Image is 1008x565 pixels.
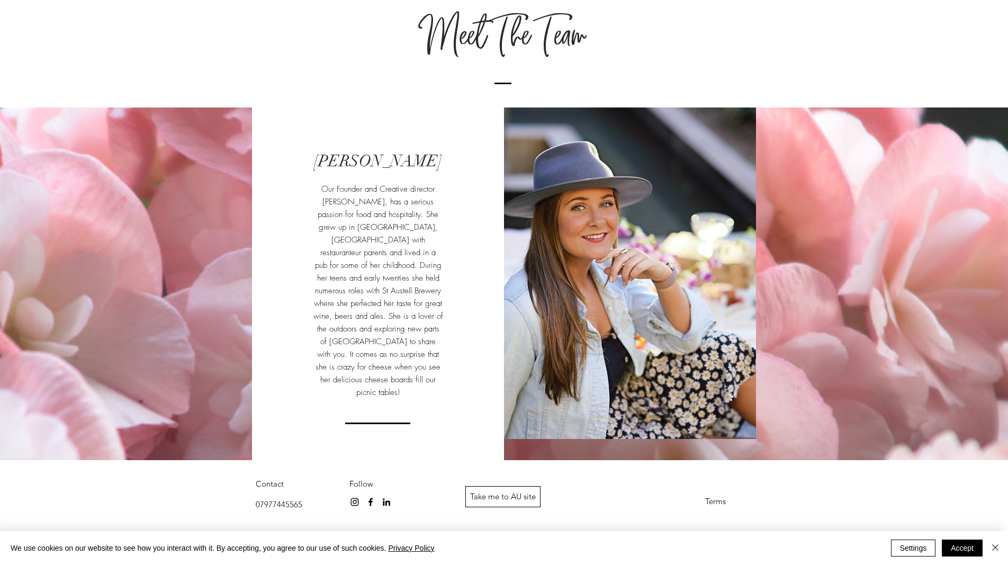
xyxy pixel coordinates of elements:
span: Take me to AU site [470,489,536,504]
button: Accept [942,540,983,557]
iframe: Wix Chat [886,519,1008,565]
img: Close [989,541,1002,554]
span: We use cookies on our website to see how you interact with it. By accepting, you agree to our use... [11,543,435,553]
button: Close [989,540,1002,557]
img: LinkedIn [381,497,392,507]
span: Terms [705,494,726,509]
button: Settings [891,540,936,557]
a: Privacy Policy [388,544,434,552]
span: 07977445565 [256,499,302,509]
img: _DID3063_edited_edited_edited_edited.jpg [504,107,756,439]
span: [PERSON_NAME] [314,151,442,171]
img: Facebook [365,497,376,507]
span: Meet The Team [422,11,586,73]
span: Follow [349,479,373,489]
img: instagram [349,497,360,507]
span: Contact [256,479,284,489]
a: Terms [678,491,753,512]
span: Our Founder and Creative director [PERSON_NAME], has a serious passion for food and hospitality. ... [313,184,443,398]
a: Take me to AU site [465,486,541,507]
ul: Social Bar [349,497,392,507]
